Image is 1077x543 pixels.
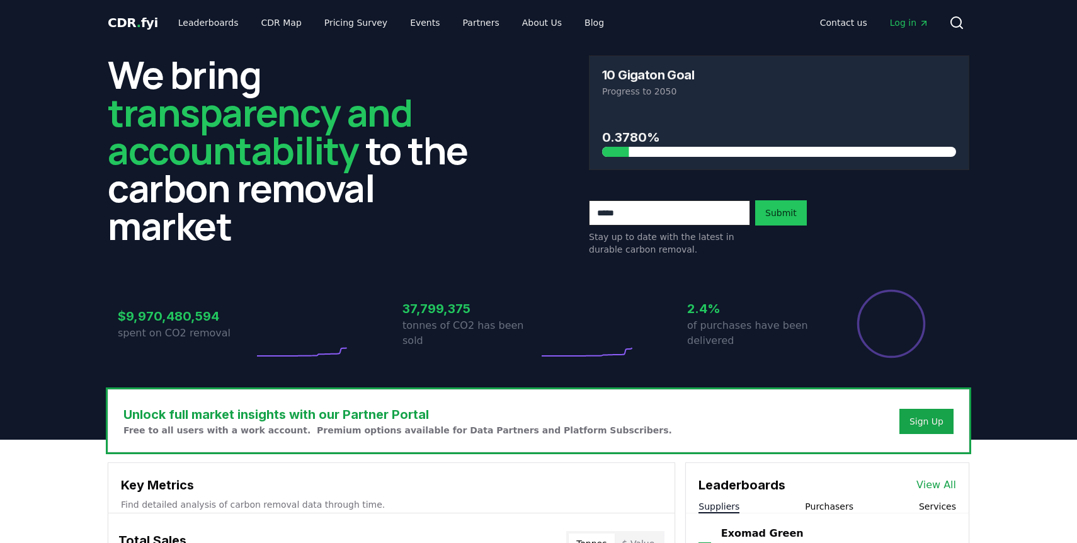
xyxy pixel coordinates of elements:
[856,289,926,359] div: Percentage of sales delivered
[137,15,141,30] span: .
[687,318,823,348] p: of purchases have been delivered
[721,526,804,541] a: Exomad Green
[123,405,672,424] h3: Unlock full market insights with our Partner Portal
[121,476,662,494] h3: Key Metrics
[108,55,488,244] h2: We bring to the carbon removal market
[108,15,158,30] span: CDR fyi
[919,500,956,513] button: Services
[453,11,510,34] a: Partners
[108,14,158,31] a: CDR.fyi
[755,200,807,226] button: Submit
[909,415,943,428] a: Sign Up
[121,498,662,511] p: Find detailed analysis of carbon removal data through time.
[880,11,939,34] a: Log in
[602,128,956,147] h3: 0.3780%
[314,11,397,34] a: Pricing Survey
[589,231,750,256] p: Stay up to date with the latest in durable carbon removal.
[118,307,254,326] h3: $9,970,480,594
[810,11,939,34] nav: Main
[602,69,694,81] h3: 10 Gigaton Goal
[402,299,538,318] h3: 37,799,375
[805,500,853,513] button: Purchasers
[168,11,249,34] a: Leaderboards
[899,409,954,434] button: Sign Up
[118,326,254,341] p: spent on CO2 removal
[916,477,956,493] a: View All
[698,476,785,494] h3: Leaderboards
[123,424,672,437] p: Free to all users with a work account. Premium options available for Data Partners and Platform S...
[108,86,412,176] span: transparency and accountability
[890,16,929,29] span: Log in
[168,11,614,34] nav: Main
[574,11,614,34] a: Blog
[810,11,877,34] a: Contact us
[698,500,739,513] button: Suppliers
[512,11,572,34] a: About Us
[400,11,450,34] a: Events
[402,318,538,348] p: tonnes of CO2 has been sold
[251,11,312,34] a: CDR Map
[602,85,956,98] p: Progress to 2050
[687,299,823,318] h3: 2.4%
